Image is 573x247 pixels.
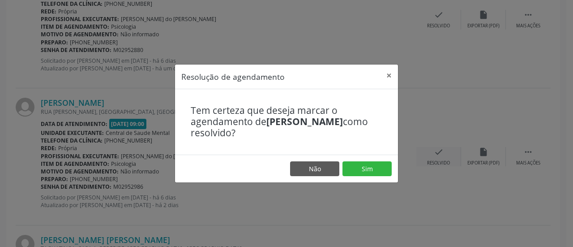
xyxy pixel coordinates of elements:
button: Não [290,161,339,177]
button: Close [380,65,398,87]
h4: Tem certeza que deseja marcar o agendamento de como resolvido? [191,105,382,139]
h5: Resolução de agendamento [181,71,285,82]
button: Sim [342,161,392,177]
b: [PERSON_NAME] [266,115,343,128]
